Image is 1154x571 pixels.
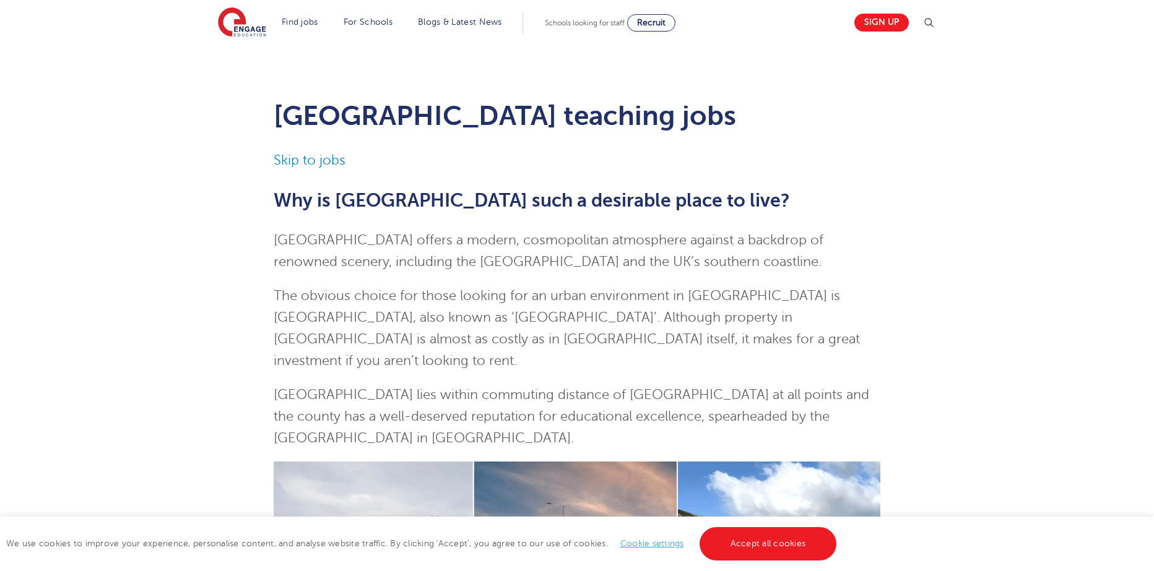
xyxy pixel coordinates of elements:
a: Sign up [854,14,909,32]
span: [GEOGRAPHIC_DATA] offers a modern, cosmopolitan atmosphere against a backdrop of renowned scenery... [274,233,823,269]
span: The obvious choice for those looking for an urban environment in [GEOGRAPHIC_DATA] is [GEOGRAPHIC... [274,288,860,368]
span: Recruit [637,18,666,27]
a: Find jobs [282,17,318,27]
span: Why is [GEOGRAPHIC_DATA] such a desirable place to live? [274,190,790,211]
span: [GEOGRAPHIC_DATA] lies within commuting distance of [GEOGRAPHIC_DATA] at all points and the count... [274,387,869,445]
a: Cookie settings [620,539,684,548]
img: Engage Education [218,7,266,38]
span: We use cookies to improve your experience, personalise content, and analyse website traffic. By c... [6,539,839,548]
a: Recruit [627,14,675,32]
a: For Schools [344,17,393,27]
a: Accept all cookies [700,527,837,560]
span: Schools looking for staff [545,19,625,27]
a: Blogs & Latest News [418,17,502,27]
a: Skip to jobs [274,153,345,168]
h1: [GEOGRAPHIC_DATA] teaching jobs [274,100,881,131]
